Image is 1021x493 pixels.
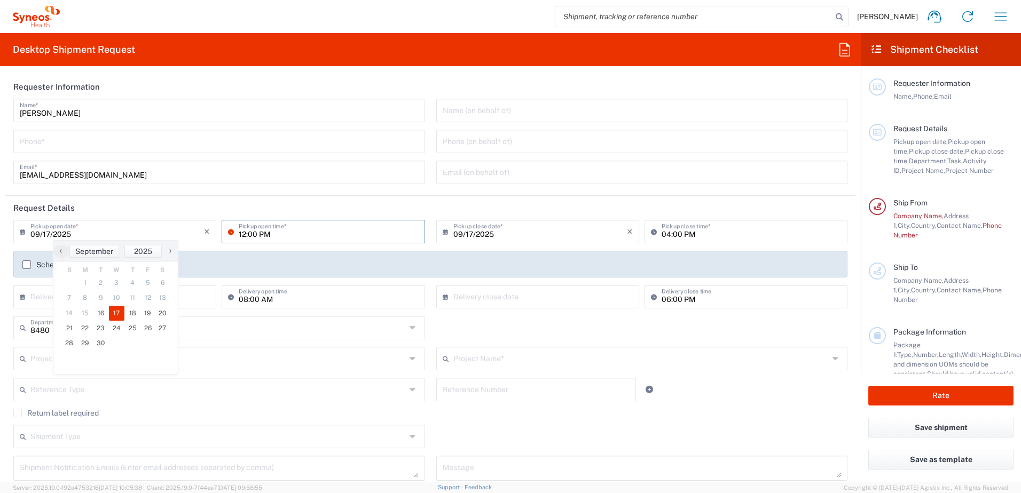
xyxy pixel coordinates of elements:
label: Schedule pickup [22,260,93,269]
span: 9 [93,290,109,305]
span: Number, [913,351,939,359]
button: Save shipment [868,418,1014,438]
span: 23 [93,321,109,336]
h2: Request Details [13,203,75,213]
span: 2 [93,275,109,290]
th: weekday [124,265,140,275]
span: 29 [77,336,93,351]
button: Save as template [868,450,1014,470]
bs-datepicker-navigation-view: ​ ​ ​ [53,245,178,258]
span: September [75,247,113,256]
span: 10 [109,290,125,305]
span: Width, [962,351,981,359]
span: 5 [140,275,155,290]
span: 12 [140,290,155,305]
span: 15 [77,306,93,321]
span: Ship To [893,263,918,272]
span: › [162,244,178,257]
h2: Requester Information [13,82,100,92]
span: Requester Information [893,79,970,88]
span: [DATE] 09:58:55 [217,484,262,491]
th: weekday [155,265,170,275]
button: 2025 [124,245,162,258]
span: 17 [109,306,125,321]
span: Phone, [913,92,934,100]
h2: Desktop Shipment Request [13,43,135,56]
span: City, [898,286,911,294]
span: Height, [981,351,1004,359]
span: Project Number [945,166,994,174]
span: Client: 2025.19.0-7f44ea7 [147,484,262,491]
span: Country, [911,221,937,229]
span: Copyright © [DATE]-[DATE] Agistix Inc., All Rights Reserved [844,483,1008,492]
span: 4 [124,275,140,290]
span: Email [934,92,952,100]
span: Project Name, [901,166,945,174]
button: Rate [868,386,1014,405]
span: Ship From [893,198,928,207]
i: × [627,223,633,240]
i: × [204,223,210,240]
span: Server: 2025.19.0-192a4753216 [13,484,142,491]
span: Pickup open date, [893,138,948,146]
th: weekday [109,265,125,275]
span: City, [898,221,911,229]
span: Company Name, [893,276,944,284]
span: Country, [911,286,937,294]
span: 14 [61,306,77,321]
span: Package Information [893,328,966,336]
th: weekday [77,265,93,275]
span: [PERSON_NAME] [857,12,918,21]
span: Package 1: [893,341,921,359]
span: [DATE] 10:05:38 [99,484,142,491]
span: 22 [77,321,93,336]
span: 20 [155,306,170,321]
span: Name, [893,92,913,100]
h2: Shipment Checklist [870,43,978,56]
span: 6 [155,275,170,290]
span: 8 [77,290,93,305]
span: 30 [93,336,109,351]
span: 24 [109,321,125,336]
span: 13 [155,290,170,305]
span: 27 [155,321,170,336]
button: › [162,245,178,258]
input: Shipment, tracking or reference number [555,6,832,27]
a: Add Reference [642,382,657,397]
span: 3 [109,275,125,290]
span: 1 [77,275,93,290]
button: ‹ [53,245,69,258]
button: September [69,245,119,258]
span: 16 [93,306,109,321]
th: weekday [140,265,155,275]
th: weekday [61,265,77,275]
span: 25 [124,321,140,336]
a: Support [438,484,465,490]
span: Should have valid content(s) [927,370,1014,378]
span: 11 [124,290,140,305]
a: Feedback [465,484,492,490]
bs-datepicker-container: calendar [53,240,178,375]
span: Type, [897,351,913,359]
span: 19 [140,306,155,321]
span: 18 [124,306,140,321]
span: Pickup close date, [909,147,965,155]
th: weekday [93,265,109,275]
label: Return label required [13,409,99,417]
span: Department, [909,157,947,165]
span: Contact Name, [937,286,983,294]
span: 7 [61,290,77,305]
span: 2025 [134,247,152,256]
span: Company Name, [893,212,944,220]
span: 21 [61,321,77,336]
span: 26 [140,321,155,336]
span: Length, [939,351,962,359]
span: Contact Name, [937,221,983,229]
span: ‹ [53,244,69,257]
span: 28 [61,336,77,351]
span: Request Details [893,124,947,133]
span: Task, [947,157,963,165]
